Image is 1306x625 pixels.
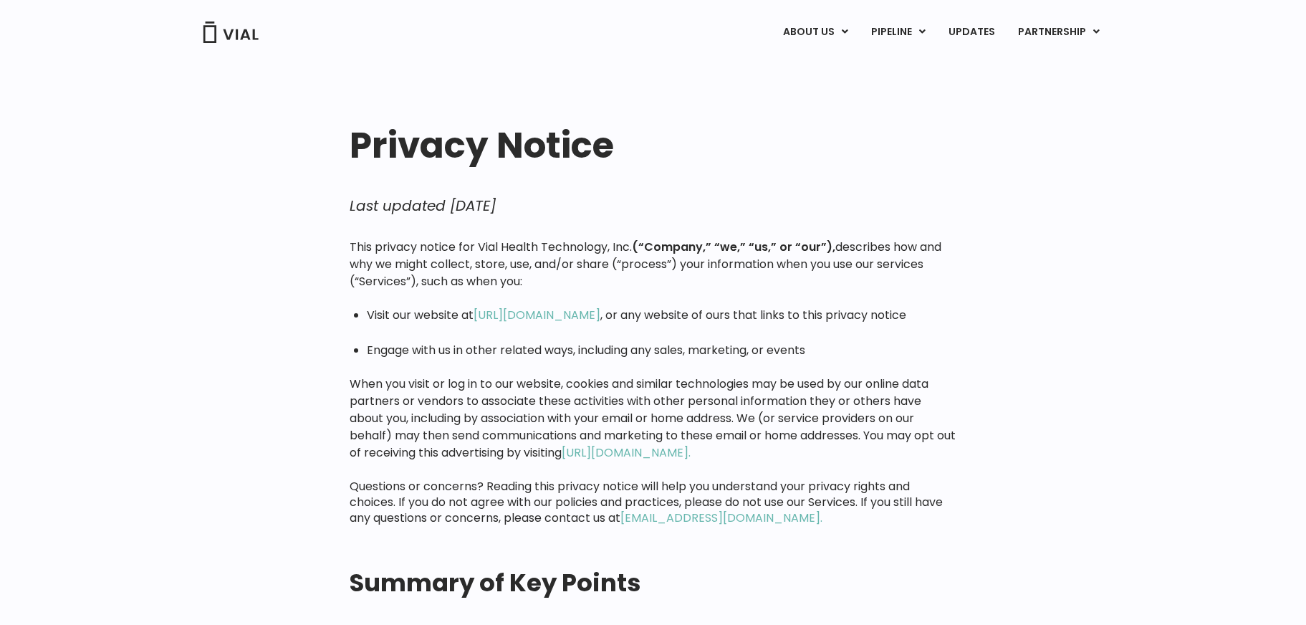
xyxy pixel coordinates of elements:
[367,307,956,323] li: Visit our website at , or any website of ours that links to this privacy notice
[474,307,600,323] a: [URL][DOMAIN_NAME]
[860,20,936,44] a: PIPELINEMenu Toggle
[1007,20,1111,44] a: PARTNERSHIPMenu Toggle
[350,194,956,217] p: Last updated [DATE]
[350,239,956,290] p: This privacy notice for Vial Health Technology, Inc. describes how and why we might collect, stor...
[350,569,956,596] h2: Summary of Key Points
[367,343,956,358] li: Engage with us in other related ways, including any sales, marketing, or events
[937,20,1006,44] a: UPDATES
[772,20,859,44] a: ABOUT USMenu Toggle
[350,125,956,166] h1: Privacy Notice
[632,239,835,255] strong: (“Company,” “we,” “us,” or “our”),
[350,239,956,526] div: Questions or concerns? Reading this privacy notice will help you understand your privacy rights a...
[562,444,691,461] a: [URL][DOMAIN_NAME].
[620,510,822,526] a: [EMAIL_ADDRESS][DOMAIN_NAME].
[350,376,956,462] p: When you visit or log in to our website, cookies and similar technologies may be used by our onli...
[202,22,259,43] img: Vial Logo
